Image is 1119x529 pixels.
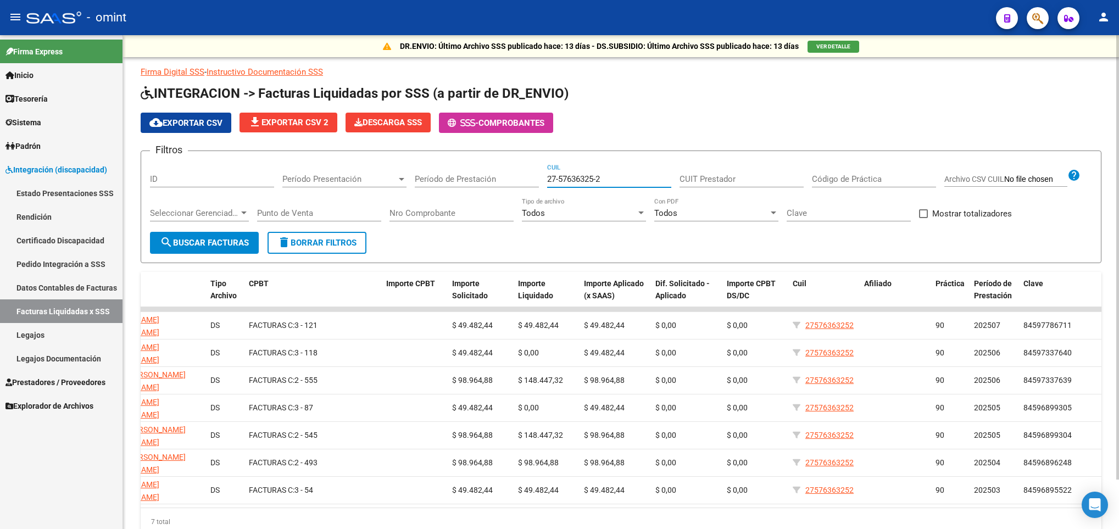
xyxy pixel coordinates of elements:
[1023,376,1072,385] span: 84597337639
[518,321,559,330] span: $ 49.482,44
[354,118,422,127] span: Descarga SSS
[864,279,892,288] span: Afiliado
[210,431,220,439] span: DS
[655,431,676,439] span: $ 0,00
[974,486,1000,494] span: 202503
[150,208,239,218] span: Seleccionar Gerenciador
[346,113,431,133] app-download-masive: Descarga masiva de comprobantes (adjuntos)
[974,376,1000,385] span: 202506
[249,402,377,414] div: 3 - 87
[150,142,188,158] h3: Filtros
[974,403,1000,412] span: 202505
[936,279,965,288] span: Práctica
[9,10,22,24] mat-icon: menu
[249,484,377,497] div: 3 - 54
[452,431,493,439] span: $ 98.964,88
[727,376,748,385] span: $ 0,00
[584,486,625,494] span: $ 49.482,44
[805,431,854,439] span: 27576363252
[400,40,799,52] p: DR.ENVIO: Último Archivo SSS publicado hace: 13 días - DS.SUBSIDIO: Último Archivo SSS publicado ...
[249,347,377,359] div: 3 - 118
[655,348,676,357] span: $ 0,00
[936,376,944,385] span: 90
[727,348,748,357] span: $ 0,00
[805,376,854,385] span: 27576363252
[452,403,493,412] span: $ 49.482,44
[793,279,806,288] span: Cuil
[249,403,294,412] span: FACTURAS C:
[1097,10,1110,24] mat-icon: person
[974,321,1000,330] span: 202507
[518,486,559,494] span: $ 49.482,44
[207,67,323,77] a: Instructivo Documentación SSS
[149,118,222,128] span: Exportar CSV
[87,5,126,30] span: - omint
[932,207,1012,220] span: Mostrar totalizadores
[96,272,206,320] datatable-header-cell: Prestador
[5,164,107,176] span: Integración (discapacidad)
[277,238,357,248] span: Borrar Filtros
[518,431,563,439] span: $ 148.447,32
[936,431,944,439] span: 90
[249,431,294,439] span: FACTURAS C:
[1023,279,1043,288] span: Clave
[1082,492,1108,518] div: Open Intercom Messenger
[210,458,220,467] span: DS
[5,400,93,412] span: Explorador de Archivos
[249,429,377,442] div: 2 - 545
[584,458,625,467] span: $ 98.964,88
[936,348,944,357] span: 90
[277,236,291,249] mat-icon: delete
[655,486,676,494] span: $ 0,00
[478,118,544,128] span: Comprobantes
[651,272,722,320] datatable-header-cell: Dif. Solicitado - Aplicado
[522,208,545,218] span: Todos
[141,113,231,133] button: Exportar CSV
[101,370,186,392] span: ALITTA [PERSON_NAME] [PERSON_NAME]
[860,272,931,320] datatable-header-cell: Afiliado
[452,486,493,494] span: $ 49.482,44
[249,319,377,332] div: 3 - 121
[974,279,1012,300] span: Período de Prestación
[448,118,478,128] span: -
[101,453,186,474] span: ALITTA [PERSON_NAME] [PERSON_NAME]
[1023,321,1072,330] span: 84597786711
[727,403,748,412] span: $ 0,00
[944,175,1004,183] span: Archivo CSV CUIL
[1004,175,1067,185] input: Archivo CSV CUIL
[974,431,1000,439] span: 202505
[788,272,860,320] datatable-header-cell: Cuil
[249,486,294,494] span: FACTURAS C:
[248,115,261,129] mat-icon: file_download
[386,279,435,288] span: Importe CPBT
[727,458,748,467] span: $ 0,00
[727,279,776,300] span: Importe CPBT DS/DC
[727,321,748,330] span: $ 0,00
[249,458,294,467] span: FACTURAS C:
[727,431,748,439] span: $ 0,00
[141,67,204,77] a: Firma Digital SSS
[805,348,854,357] span: 27576363252
[1023,458,1072,467] span: 84596896248
[5,140,41,152] span: Padrón
[816,43,850,49] span: VER DETALLE
[936,321,944,330] span: 90
[655,403,676,412] span: $ 0,00
[210,321,220,330] span: DS
[805,486,854,494] span: 27576363252
[268,232,366,254] button: Borrar Filtros
[1023,486,1072,494] span: 84596895522
[654,208,677,218] span: Todos
[584,321,625,330] span: $ 49.482,44
[584,431,625,439] span: $ 98.964,88
[210,279,237,300] span: Tipo Archivo
[518,279,553,300] span: Importe Liquidado
[439,113,553,133] button: -Comprobantes
[210,376,220,385] span: DS
[150,232,259,254] button: Buscar Facturas
[805,458,854,467] span: 27576363252
[149,116,163,129] mat-icon: cloud_download
[210,403,220,412] span: DS
[584,403,625,412] span: $ 49.482,44
[655,321,676,330] span: $ 0,00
